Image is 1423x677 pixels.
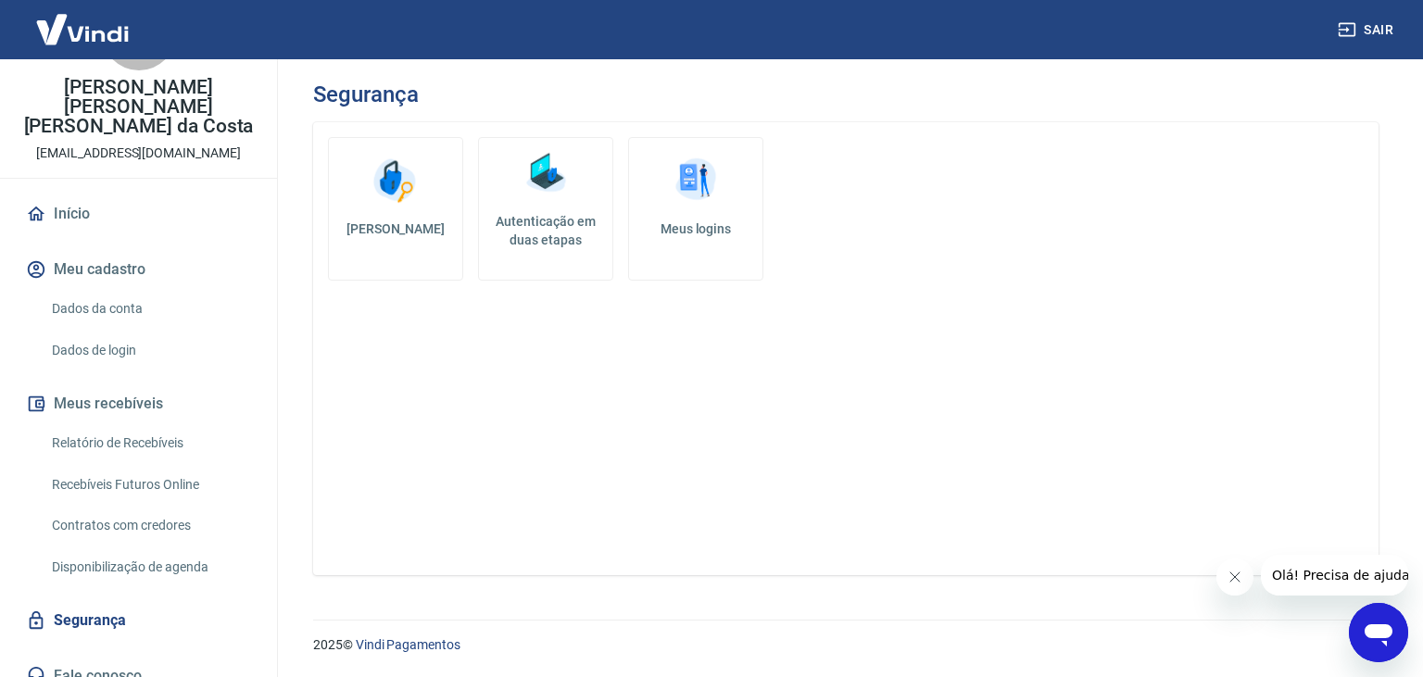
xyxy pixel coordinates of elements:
[313,635,1379,655] p: 2025 ©
[368,153,423,208] img: Alterar senha
[1349,603,1408,662] iframe: Botão para abrir a janela de mensagens
[44,507,255,545] a: Contratos com credores
[313,81,418,107] h3: Segurança
[22,600,255,641] a: Segurança
[356,637,460,652] a: Vindi Pagamentos
[644,219,748,238] h5: Meus logins
[1334,13,1401,47] button: Sair
[22,249,255,290] button: Meu cadastro
[44,332,255,370] a: Dados de login
[1216,558,1253,596] iframe: Fechar mensagem
[36,144,241,163] p: [EMAIL_ADDRESS][DOMAIN_NAME]
[22,194,255,234] a: Início
[344,219,447,238] h5: [PERSON_NAME]
[44,290,255,328] a: Dados da conta
[44,466,255,504] a: Recebíveis Futuros Online
[1261,555,1408,596] iframe: Mensagem da empresa
[44,548,255,586] a: Disponibilização de agenda
[668,153,724,208] img: Meus logins
[328,137,463,281] a: [PERSON_NAME]
[486,212,605,249] h5: Autenticação em duas etapas
[11,13,156,28] span: Olá! Precisa de ajuda?
[518,145,573,201] img: Autenticação em duas etapas
[15,78,262,136] p: [PERSON_NAME] [PERSON_NAME] [PERSON_NAME] da Costa
[44,424,255,462] a: Relatório de Recebíveis
[22,1,143,57] img: Vindi
[22,383,255,424] button: Meus recebíveis
[628,137,763,281] a: Meus logins
[478,137,613,281] a: Autenticação em duas etapas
